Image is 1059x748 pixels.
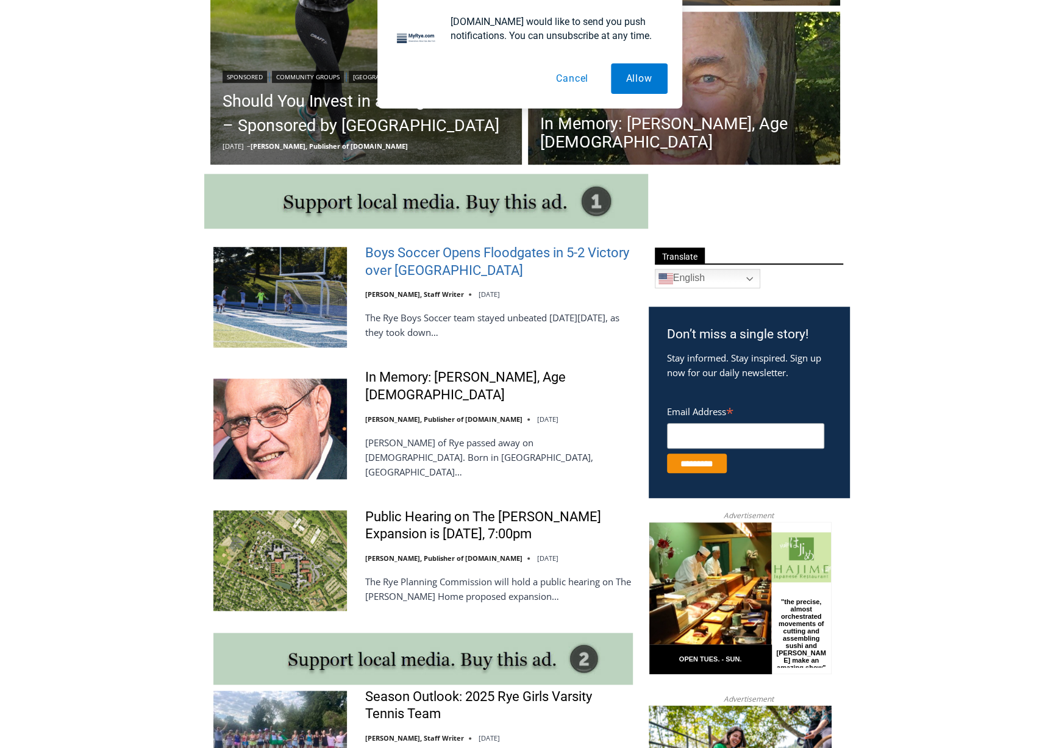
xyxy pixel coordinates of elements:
[365,415,522,424] a: [PERSON_NAME], Publisher of [DOMAIN_NAME]
[365,435,633,479] p: [PERSON_NAME] of Rye passed away on [DEMOGRAPHIC_DATA]. Born in [GEOGRAPHIC_DATA], [GEOGRAPHIC_DA...
[611,63,668,94] button: Allow
[308,1,576,118] div: "[PERSON_NAME] and I covered the [DATE] Parade, which was a really eye opening experience as I ha...
[479,733,500,743] time: [DATE]
[667,351,831,380] p: Stay informed. Stay inspired. Sign up now for our daily newsletter.
[365,508,633,543] a: Public Hearing on The [PERSON_NAME] Expansion is [DATE], 7:00pm
[392,15,441,63] img: notification icon
[365,574,633,604] p: The Rye Planning Commission will hold a public hearing on The [PERSON_NAME] Home proposed expansion…
[319,121,565,149] span: Intern @ [DOMAIN_NAME]
[213,510,347,610] img: Public Hearing on The Osborn Expansion is Tuesday, 7:00pm
[655,269,760,288] a: English
[213,247,347,347] img: Boys Soccer Opens Floodgates in 5-2 Victory over Westlake
[365,554,522,563] a: [PERSON_NAME], Publisher of [DOMAIN_NAME]
[247,141,251,151] span: –
[479,290,500,299] time: [DATE]
[4,126,119,172] span: Open Tues. - Sun. [PHONE_NUMBER]
[223,141,244,151] time: [DATE]
[213,633,633,685] img: support local media, buy this ad
[667,325,831,344] h3: Don’t miss a single story!
[655,248,705,264] span: Translate
[204,174,648,229] img: support local media, buy this ad
[365,369,633,404] a: In Memory: [PERSON_NAME], Age [DEMOGRAPHIC_DATA]
[293,118,591,152] a: Intern @ [DOMAIN_NAME]
[537,554,558,563] time: [DATE]
[667,399,824,421] label: Email Address
[223,89,510,138] a: Should You Invest in a Weighted Vest? – Sponsored by [GEOGRAPHIC_DATA]
[1,123,123,152] a: Open Tues. - Sun. [PHONE_NUMBER]
[365,290,464,299] a: [PERSON_NAME], Staff Writer
[540,115,828,151] a: In Memory: [PERSON_NAME], Age [DEMOGRAPHIC_DATA]
[441,15,668,43] div: [DOMAIN_NAME] would like to send you push notifications. You can unsubscribe at any time.
[126,76,179,146] div: "the precise, almost orchestrated movements of cutting and assembling sushi and [PERSON_NAME] mak...
[711,693,786,705] span: Advertisement
[251,141,408,151] a: [PERSON_NAME], Publisher of [DOMAIN_NAME]
[365,733,464,743] a: [PERSON_NAME], Staff Writer
[365,688,633,723] a: Season Outlook: 2025 Rye Girls Varsity Tennis Team
[365,310,633,340] p: The Rye Boys Soccer team stayed unbeated [DATE][DATE], as they took down…
[213,379,347,479] img: In Memory: Donald J. Demas, Age 90
[541,63,604,94] button: Cancel
[711,510,786,521] span: Advertisement
[658,271,673,286] img: en
[365,244,633,279] a: Boys Soccer Opens Floodgates in 5-2 Victory over [GEOGRAPHIC_DATA]
[537,415,558,424] time: [DATE]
